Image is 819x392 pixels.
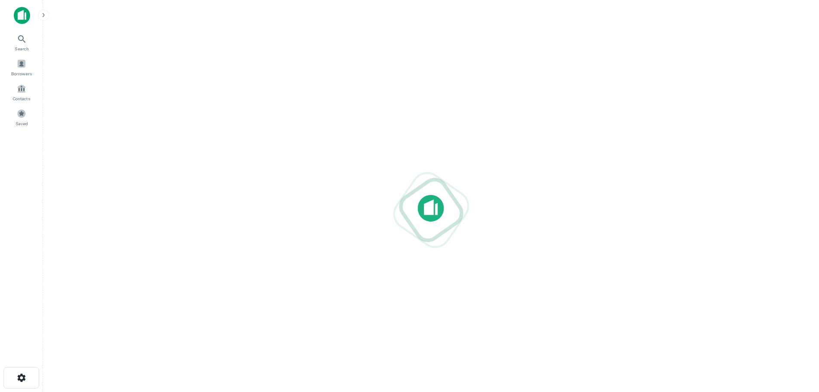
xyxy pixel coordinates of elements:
[14,7,30,24] img: capitalize-icon.png
[15,45,29,52] span: Search
[3,80,40,104] a: Contacts
[3,105,40,129] a: Saved
[776,296,819,337] iframe: Chat Widget
[13,95,30,102] span: Contacts
[15,120,28,127] span: Saved
[3,31,40,54] a: Search
[11,70,32,77] span: Borrowers
[3,56,40,79] a: Borrowers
